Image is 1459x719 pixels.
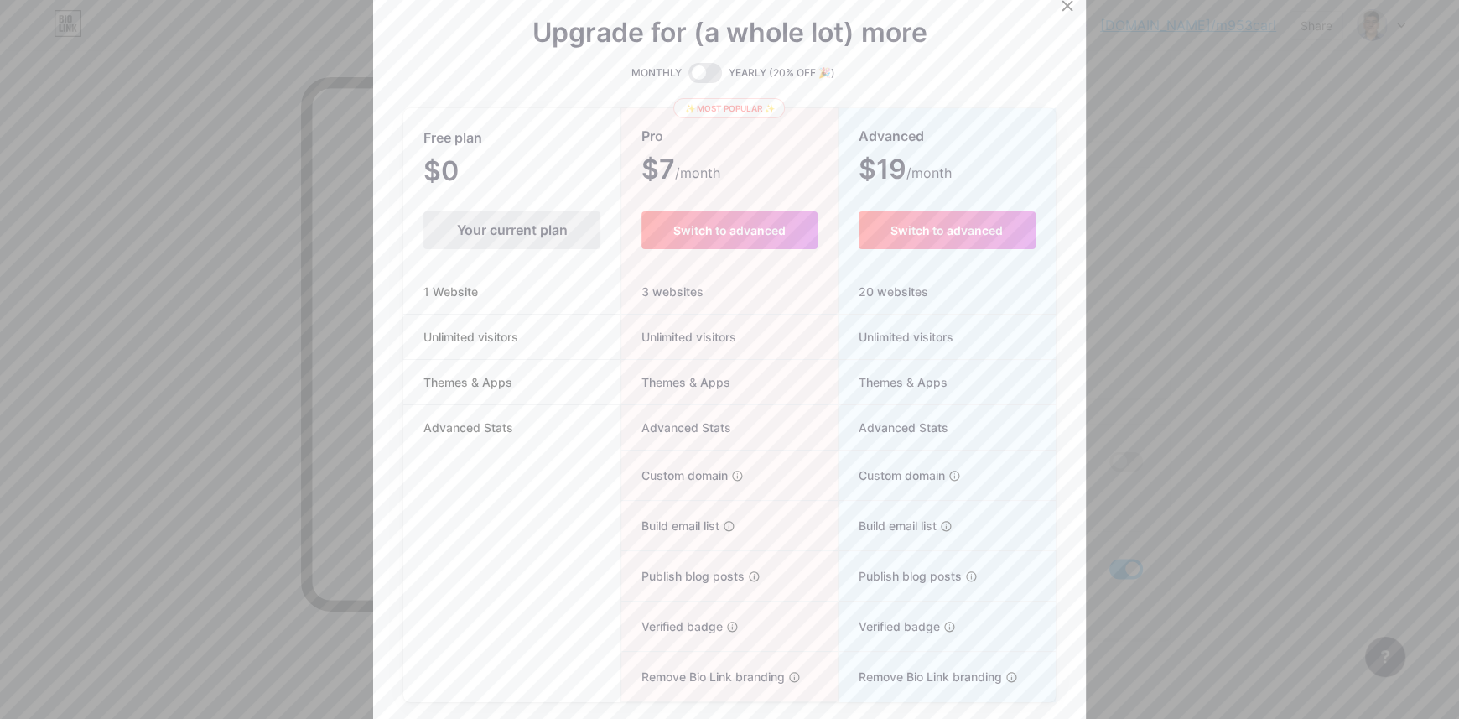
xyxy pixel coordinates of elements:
[403,373,532,391] span: Themes & Apps
[403,328,538,346] span: Unlimited visitors
[621,517,719,534] span: Build email list
[839,373,948,391] span: Themes & Apps
[673,98,785,118] div: ✨ Most popular ✨
[621,567,745,585] span: Publish blog posts
[839,617,940,635] span: Verified badge
[839,567,962,585] span: Publish blog posts
[621,328,736,346] span: Unlimited visitors
[621,373,730,391] span: Themes & Apps
[641,122,663,151] span: Pro
[403,419,533,436] span: Advanced Stats
[839,466,945,484] span: Custom domain
[621,466,728,484] span: Custom domain
[839,269,1056,315] div: 20 websites
[621,269,837,315] div: 3 websites
[621,617,723,635] span: Verified badge
[729,65,835,81] span: YEARLY (20% OFF 🎉)
[631,65,682,81] span: MONTHLY
[839,328,953,346] span: Unlimited visitors
[532,23,927,43] span: Upgrade for (a whole lot) more
[423,211,600,249] div: Your current plan
[859,122,924,151] span: Advanced
[621,419,731,436] span: Advanced Stats
[423,123,482,153] span: Free plan
[859,211,1036,249] button: Switch to advanced
[839,419,948,436] span: Advanced Stats
[423,161,504,185] span: $0
[675,163,720,183] span: /month
[839,517,937,534] span: Build email list
[839,668,1002,685] span: Remove Bio Link branding
[403,283,498,300] span: 1 Website
[859,159,952,183] span: $19
[890,223,1003,237] span: Switch to advanced
[641,159,720,183] span: $7
[906,163,952,183] span: /month
[641,211,817,249] button: Switch to advanced
[621,668,785,685] span: Remove Bio Link branding
[673,223,786,237] span: Switch to advanced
